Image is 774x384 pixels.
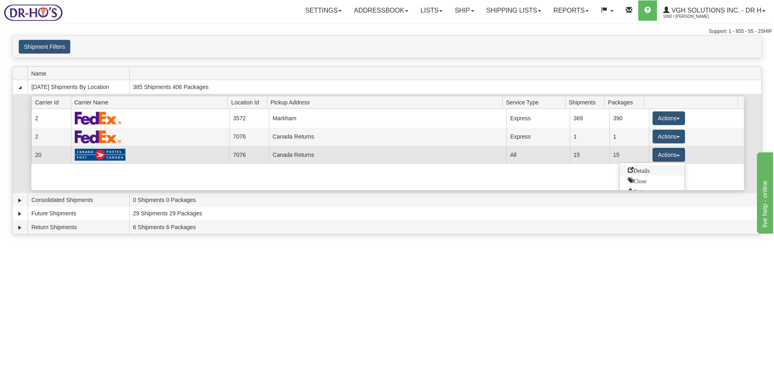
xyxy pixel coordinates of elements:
[755,150,773,233] iframe: chat widget
[506,146,570,164] td: All
[28,220,129,234] td: Return Shipments
[608,96,644,108] span: Packages
[653,111,685,125] button: Actions
[480,0,547,21] a: Shipping lists
[31,109,71,127] td: 2
[229,128,269,146] td: 7076
[31,146,71,164] td: 20
[28,80,129,94] td: [DATE] Shipments By Location
[31,67,129,80] span: Name
[35,96,71,108] span: Carrier Id
[16,223,24,232] a: Expand
[75,130,121,143] img: FedEx Express®
[609,109,649,127] td: 390
[6,5,75,15] div: live help - online
[547,0,595,21] a: Reports
[2,28,772,35] div: Support: 1 - 855 - 55 - 2SHIP
[670,7,761,14] span: VGH Solutions Inc. - Dr H
[348,0,414,21] a: Addressbook
[16,196,24,204] a: Expand
[570,109,609,127] td: 369
[129,207,761,221] td: 29 Shipments 29 Packages
[609,146,649,164] td: 15
[74,96,228,108] span: Carrier Name
[570,146,609,164] td: 15
[16,210,24,218] a: Expand
[75,111,121,125] img: FedEx Express®
[271,96,503,108] span: Pickup Address
[449,0,480,21] a: Ship
[299,0,348,21] a: Settings
[229,146,269,164] td: 7076
[570,128,609,146] td: 1
[569,96,605,108] span: Shipments
[129,193,761,207] td: 0 Shipments 0 Packages
[620,176,685,186] a: Close this group
[657,0,772,21] a: VGH Solutions Inc. - Dr H 1890 / [PERSON_NAME]
[628,167,650,173] span: Details
[663,13,724,21] span: 1890 / [PERSON_NAME]
[28,207,129,221] td: Future Shipments
[628,178,646,183] span: Close
[16,83,24,91] a: Collapse
[129,80,761,94] td: 385 Shipments 406 Packages
[231,96,267,108] span: Location Id
[653,148,685,162] button: Actions
[19,40,70,54] button: Shipment Filters
[28,193,129,207] td: Consolidated Shipments
[620,186,685,197] a: Request a carrier pickup
[653,130,685,143] button: Actions
[609,128,649,146] td: 1
[269,109,507,127] td: Markham
[414,0,449,21] a: Lists
[75,148,126,161] img: Canada Post
[269,146,507,164] td: Canada Returns
[506,109,570,127] td: Express
[506,128,570,146] td: Express
[628,188,649,194] span: Pickup
[269,128,507,146] td: Canada Returns
[2,2,64,23] img: logo1890.jpg
[31,128,71,146] td: 2
[620,165,685,176] a: Go to Details view
[129,220,761,234] td: 6 Shipments 6 Packages
[506,96,565,108] span: Service Type
[229,109,269,127] td: 3572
